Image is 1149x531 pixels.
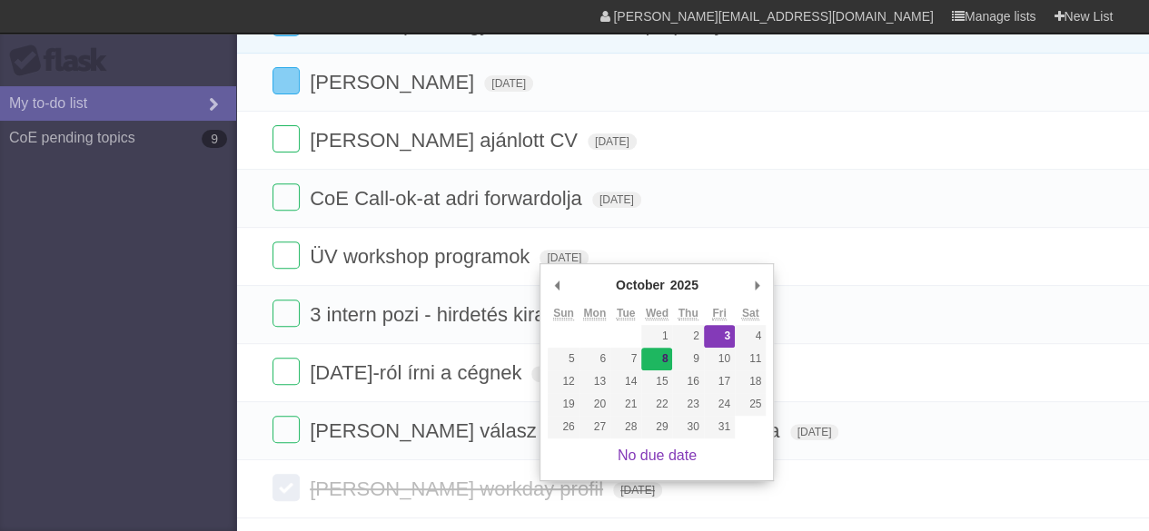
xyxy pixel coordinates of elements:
span: [DATE]-ról írni a cégnek [310,361,526,384]
a: No due date [618,447,697,463]
button: Next Month [748,271,766,299]
button: 18 [735,370,766,393]
label: Done [272,67,300,94]
button: 7 [610,348,641,370]
button: 15 [641,370,672,393]
button: 29 [641,416,672,438]
button: 9 [672,348,703,370]
label: Done [272,416,300,443]
label: Done [272,125,300,152]
abbr: Thursday [679,307,698,320]
button: 14 [610,370,641,393]
span: [PERSON_NAME] workday profil [310,477,608,500]
button: 19 [548,393,579,416]
button: 1 [641,325,672,348]
button: 30 [672,416,703,438]
button: 8 [641,348,672,370]
div: Flask [9,44,118,77]
span: [DATE] [790,424,839,440]
span: 3 intern pozi - hirdetés kirakása [310,303,592,326]
label: Done [272,358,300,385]
span: CoE Call-ok-at adri forwardolja [310,187,587,210]
button: 10 [704,348,735,370]
button: 2 [672,325,703,348]
button: 6 [579,348,610,370]
button: 13 [579,370,610,393]
abbr: Friday [712,307,726,320]
span: ÜV workshop programok [310,245,534,268]
button: Previous Month [548,271,566,299]
label: Done [272,300,300,327]
span: [PERSON_NAME] válasz - ösztönző próbaidő utánra [310,419,784,442]
span: [PERSON_NAME] ajánlott CV [310,129,582,152]
span: [DATE] [484,75,533,92]
button: 3 [704,325,735,348]
span: [DATE] [531,366,580,382]
button: 23 [672,393,703,416]
b: 9 [202,130,227,148]
button: 21 [610,393,641,416]
span: [DATE] [540,250,589,266]
abbr: Saturday [742,307,759,320]
button: 11 [735,348,766,370]
abbr: Monday [583,307,606,320]
div: 2025 [668,271,701,299]
label: Done [272,183,300,211]
div: October [613,271,668,299]
button: 20 [579,393,610,416]
button: 17 [704,370,735,393]
button: 26 [548,416,579,438]
button: 31 [704,416,735,438]
button: 4 [735,325,766,348]
label: Done [272,474,300,501]
button: 12 [548,370,579,393]
button: 22 [641,393,672,416]
button: 5 [548,348,579,370]
span: [DATE] [592,192,641,208]
button: 16 [672,370,703,393]
abbr: Sunday [553,307,574,320]
abbr: Wednesday [646,307,669,320]
abbr: Tuesday [617,307,635,320]
span: [PERSON_NAME] [310,71,479,93]
button: 24 [704,393,735,416]
button: 28 [610,416,641,438]
button: 25 [735,393,766,416]
span: [DATE] [613,482,662,498]
span: [DATE] [588,133,637,150]
button: 27 [579,416,610,438]
label: Done [272,241,300,269]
